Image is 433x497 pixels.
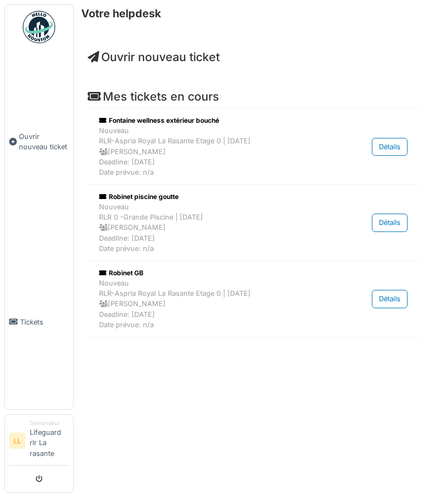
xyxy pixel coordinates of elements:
a: Robinet GB NouveauRLR-Aspria Royal La Rasante Etage 0 | [DATE] [PERSON_NAME]Deadline: [DATE]Date ... [96,266,410,333]
div: Détails [372,214,408,231]
div: Détails [372,290,408,308]
a: Tickets [5,235,73,409]
h6: Votre helpdesk [81,7,161,20]
li: Lifeguard rlr La rasante [30,419,69,463]
span: Ouvrir nouveau ticket [19,131,69,152]
div: Nouveau RLR-Aspria Royal La Rasante Etage 0 | [DATE] [PERSON_NAME] Deadline: [DATE] Date prévue: n/a [99,278,335,330]
a: LL DemandeurLifeguard rlr La rasante [9,419,69,466]
span: Tickets [20,317,69,327]
a: Ouvrir nouveau ticket [5,49,73,235]
a: Ouvrir nouveau ticket [88,50,220,64]
div: Robinet GB [99,268,335,278]
div: Demandeur [30,419,69,427]
div: Nouveau RLR-Aspria Royal La Rasante Etage 0 | [DATE] [PERSON_NAME] Deadline: [DATE] Date prévue: n/a [99,125,335,177]
li: LL [9,433,25,449]
div: Fontaine wellness extérieur bouché [99,116,335,125]
a: Robinet piscine goutte NouveauRLR 0 -Grande Piscine | [DATE] [PERSON_NAME]Deadline: [DATE]Date pr... [96,189,410,256]
img: Badge_color-CXgf-gQk.svg [23,11,55,43]
div: Détails [372,138,408,156]
div: Nouveau RLR 0 -Grande Piscine | [DATE] [PERSON_NAME] Deadline: [DATE] Date prévue: n/a [99,202,335,254]
div: Robinet piscine goutte [99,192,335,202]
h4: Mes tickets en cours [88,90,419,104]
a: Fontaine wellness extérieur bouché NouveauRLR-Aspria Royal La Rasante Etage 0 | [DATE] [PERSON_NA... [96,113,410,180]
